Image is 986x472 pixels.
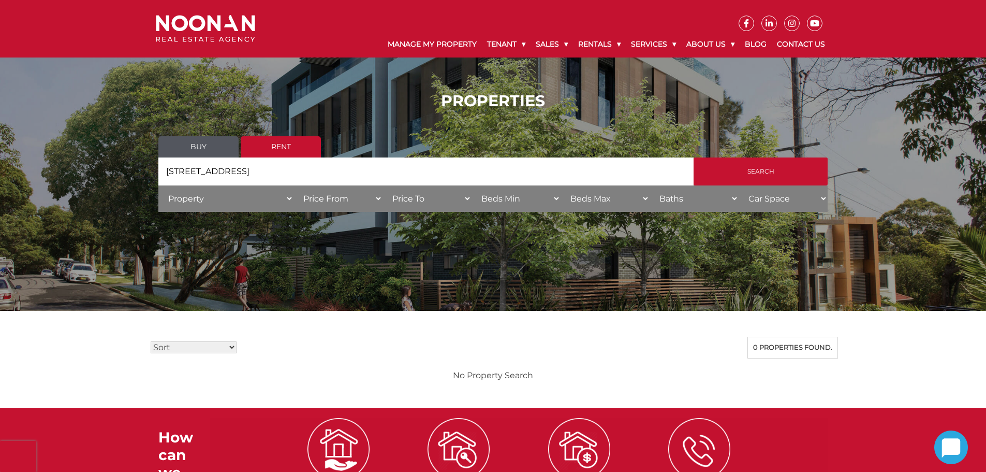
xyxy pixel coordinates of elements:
[241,136,321,158] a: Rent
[151,341,237,353] select: Sort Listings
[482,31,531,58] a: Tenant
[747,337,838,359] div: 0 properties found.
[158,92,828,110] h1: PROPERTIES
[156,15,255,42] img: Noonan Real Estate Agency
[148,369,838,382] p: No Property Search
[681,31,740,58] a: About Us
[626,31,681,58] a: Services
[158,136,239,158] a: Buy
[531,31,573,58] a: Sales
[573,31,626,58] a: Rentals
[772,31,830,58] a: Contact Us
[158,158,694,185] input: Search by suburb, postcode or area
[740,31,772,58] a: Blog
[694,158,828,185] input: Search
[382,31,482,58] a: Manage My Property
